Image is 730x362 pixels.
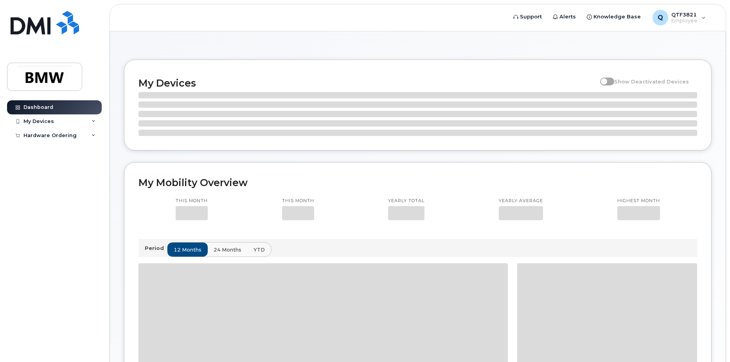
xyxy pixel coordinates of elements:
[617,198,660,204] p: Highest month
[499,198,543,204] p: Yearly average
[176,198,208,204] p: This month
[145,244,167,252] p: Period
[138,77,596,89] h2: My Devices
[600,74,606,80] input: Show Deactivated Devices
[282,198,314,204] p: This month
[214,246,241,253] span: 24 months
[614,78,689,85] span: Show Deactivated Devices
[388,198,424,204] p: Yearly total
[138,177,697,188] h2: My Mobility Overview
[254,246,265,253] span: YTD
